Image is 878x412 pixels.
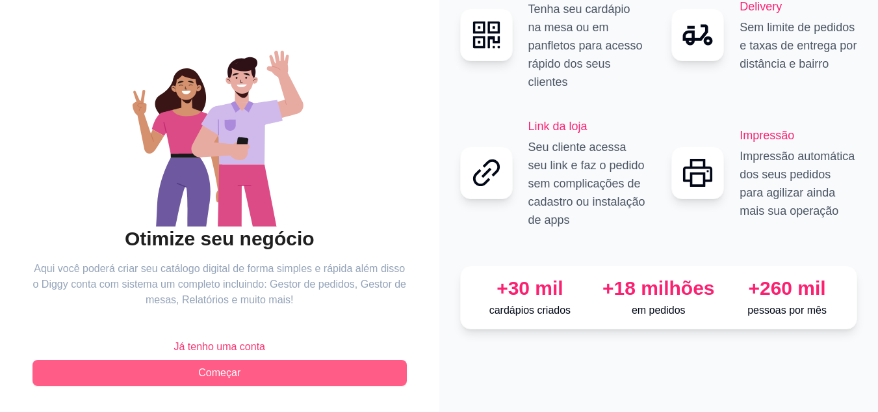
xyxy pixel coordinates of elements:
p: Seu cliente acessa seu link e faz o pedido sem complicações de cadastro ou instalação de apps [528,138,646,229]
p: cardápios criados [471,303,589,318]
article: Aqui você poderá criar seu catálogo digital de forma simples e rápida além disso o Diggy conta co... [32,261,407,308]
h2: Impressão [740,126,857,144]
p: pessoas por mês [728,303,846,318]
button: Começar [32,360,407,386]
div: +18 milhões [599,277,717,300]
p: Impressão automática dos seus pedidos para agilizar ainda mais sua operação [740,147,857,220]
div: +30 mil [471,277,589,300]
p: Sem limite de pedidos e taxas de entrega por distância e bairro [740,18,857,73]
span: Começar [198,365,240,381]
div: animation [32,31,407,227]
span: Já tenho uma conta [174,339,265,355]
h2: Otimize seu negócio [32,227,407,251]
p: em pedidos [599,303,717,318]
div: +260 mil [728,277,846,300]
h2: Link da loja [528,117,646,135]
button: Já tenho uma conta [32,334,407,360]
